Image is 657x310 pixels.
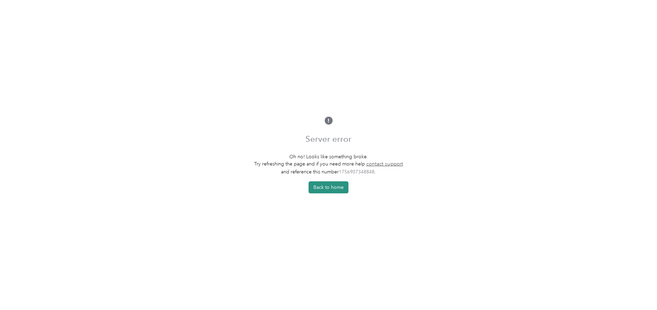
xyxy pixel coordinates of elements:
iframe: Everlance-gr Chat Button Frame [618,271,657,310]
p: Try refreshing the page and if you need more help [254,160,403,168]
a: contact support [366,161,403,167]
button: Back to home [309,181,348,193]
p: and reference this number . [254,168,403,175]
h1: Server error [305,131,352,147]
p: Oh no! Looks like something broke. [254,153,403,160]
span: 1756907348848 [339,169,375,175]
